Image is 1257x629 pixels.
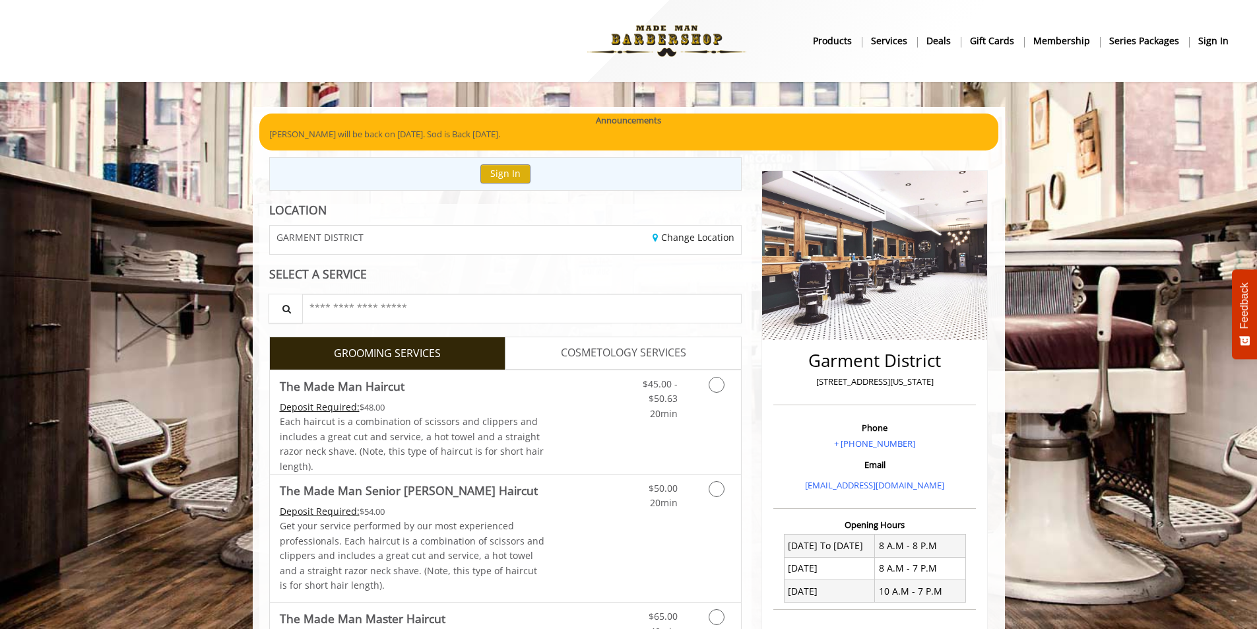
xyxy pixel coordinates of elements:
td: [DATE] [784,557,875,579]
td: [DATE] [784,580,875,603]
h3: Email [777,460,973,469]
b: sign in [1198,34,1229,48]
div: $54.00 [280,504,545,519]
h3: Opening Hours [773,520,976,529]
b: The Made Man Haircut [280,377,404,395]
a: DealsDeals [917,31,961,50]
span: GROOMING SERVICES [334,345,441,362]
a: Series packagesSeries packages [1100,31,1189,50]
img: Made Man Barbershop logo [576,5,757,77]
b: gift cards [970,34,1014,48]
a: sign insign in [1189,31,1238,50]
div: $48.00 [280,400,545,414]
b: The Made Man Master Haircut [280,609,445,628]
h2: Garment District [777,351,973,370]
b: Services [871,34,907,48]
b: products [813,34,852,48]
span: This service needs some Advance to be paid before we block your appointment [280,505,360,517]
b: Deals [926,34,951,48]
td: 8 A.M - 7 P.M [875,557,966,579]
td: 8 A.M - 8 P.M [875,535,966,557]
div: SELECT A SERVICE [269,268,742,281]
span: $45.00 - $50.63 [643,378,678,405]
span: $65.00 [649,610,678,622]
span: 20min [650,496,678,509]
a: Gift cardsgift cards [961,31,1024,50]
span: 20min [650,407,678,420]
b: Series packages [1109,34,1179,48]
b: Announcements [596,114,661,127]
span: GARMENT DISTRICT [276,232,364,242]
button: Feedback - Show survey [1232,269,1257,359]
span: COSMETOLOGY SERVICES [561,345,686,362]
a: [EMAIL_ADDRESS][DOMAIN_NAME] [805,479,944,491]
b: LOCATION [269,202,327,218]
span: Each haircut is a combination of scissors and clippers and includes a great cut and service, a ho... [280,415,544,472]
span: This service needs some Advance to be paid before we block your appointment [280,401,360,413]
button: Sign In [480,164,531,183]
b: Membership [1033,34,1090,48]
a: ServicesServices [862,31,917,50]
span: $50.00 [649,482,678,494]
span: Feedback [1239,282,1250,329]
p: [PERSON_NAME] will be back on [DATE]. Sod is Back [DATE]. [269,127,988,141]
td: [DATE] To [DATE] [784,535,875,557]
b: The Made Man Senior [PERSON_NAME] Haircut [280,481,538,500]
a: Productsproducts [804,31,862,50]
td: 10 A.M - 7 P.M [875,580,966,603]
p: Get your service performed by our most experienced professionals. Each haircut is a combination o... [280,519,545,593]
p: [STREET_ADDRESS][US_STATE] [777,375,973,389]
a: + [PHONE_NUMBER] [834,438,915,449]
h3: Phone [777,423,973,432]
a: MembershipMembership [1024,31,1100,50]
button: Service Search [269,294,303,323]
a: Change Location [653,231,734,244]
